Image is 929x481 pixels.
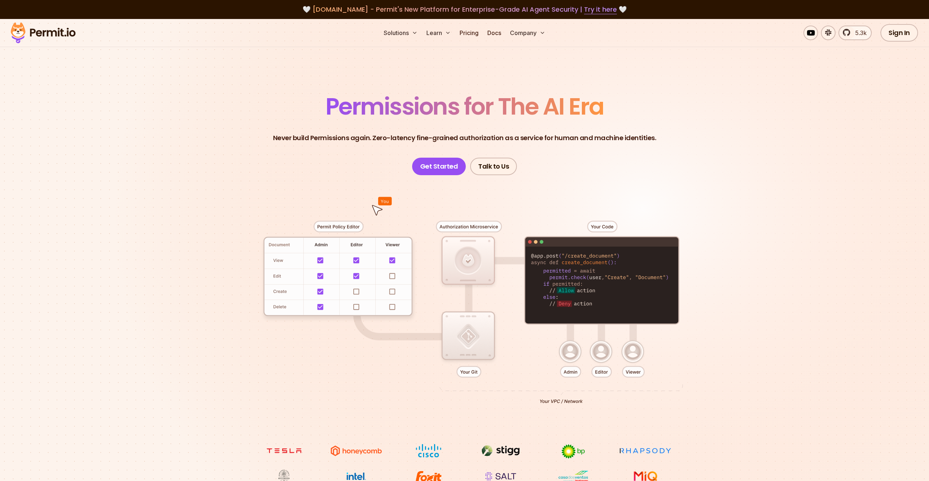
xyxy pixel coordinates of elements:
[329,444,384,458] img: Honeycomb
[381,26,421,40] button: Solutions
[851,28,867,37] span: 5.3k
[401,444,456,458] img: Cisco
[312,5,617,14] span: [DOMAIN_NAME] - Permit's New Platform for Enterprise-Grade AI Agent Security |
[412,158,466,175] a: Get Started
[7,20,79,45] img: Permit logo
[484,26,504,40] a: Docs
[257,444,311,458] img: tesla
[18,4,911,15] div: 🤍 🤍
[838,26,872,40] a: 5.3k
[457,26,481,40] a: Pricing
[326,90,604,123] span: Permissions for The AI Era
[880,24,918,42] a: Sign In
[423,26,454,40] button: Learn
[507,26,548,40] button: Company
[473,444,528,458] img: Stigg
[470,158,517,175] a: Talk to Us
[546,444,600,459] img: bp
[584,5,617,14] a: Try it here
[618,444,673,458] img: Rhapsody Health
[273,133,656,143] p: Never build Permissions again. Zero-latency fine-grained authorization as a service for human and...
